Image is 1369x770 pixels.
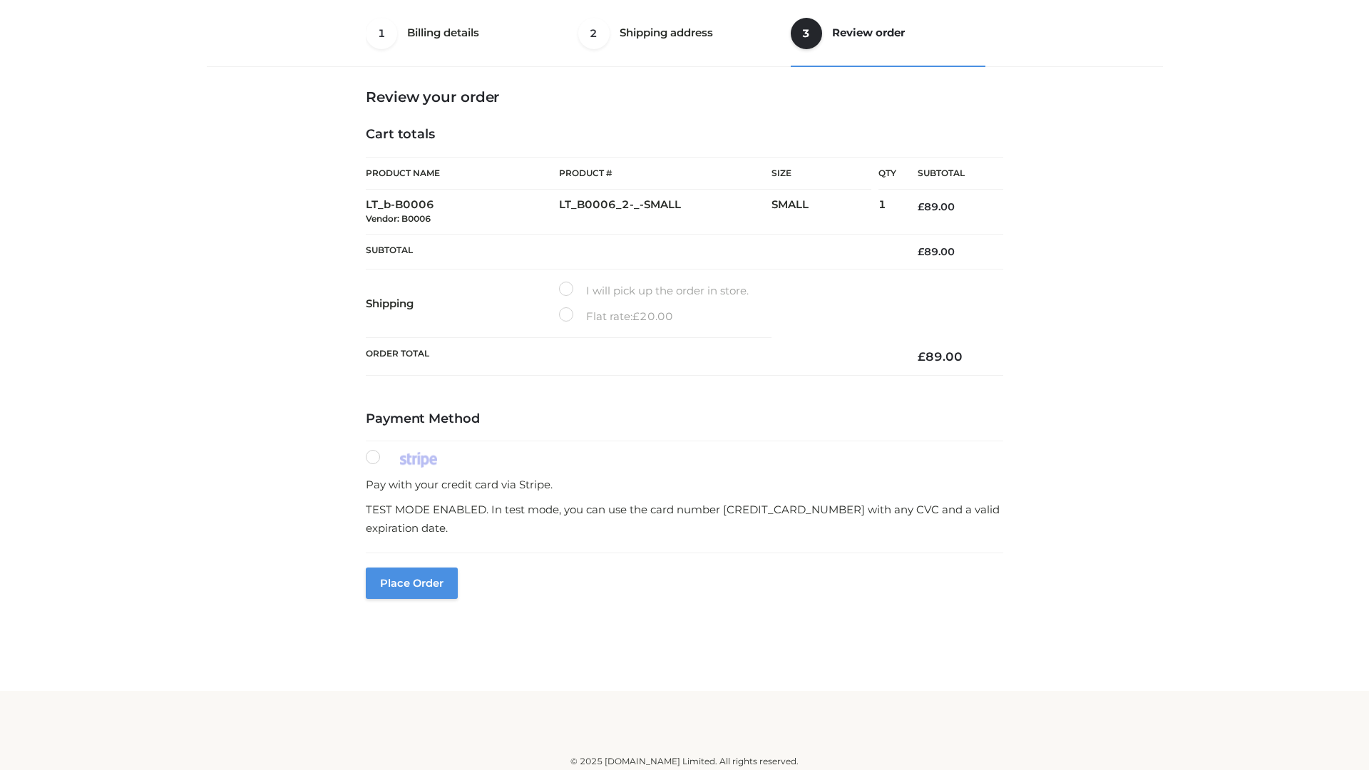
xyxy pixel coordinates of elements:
bdi: 89.00 [918,245,955,258]
th: Shipping [366,269,559,338]
label: I will pick up the order in store. [559,282,749,300]
p: TEST MODE ENABLED. In test mode, you can use the card number [CREDIT_CARD_NUMBER] with any CVC an... [366,500,1003,537]
bdi: 89.00 [918,200,955,213]
div: © 2025 [DOMAIN_NAME] Limited. All rights reserved. [212,754,1157,769]
td: SMALL [771,190,878,235]
h4: Payment Method [366,411,1003,427]
bdi: 89.00 [918,349,963,364]
th: Product Name [366,157,559,190]
span: £ [918,245,924,258]
th: Subtotal [366,234,896,269]
small: Vendor: B0006 [366,213,431,224]
h4: Cart totals [366,127,1003,143]
span: £ [918,349,926,364]
h3: Review your order [366,88,1003,106]
p: Pay with your credit card via Stripe. [366,476,1003,494]
td: LT_B0006_2-_-SMALL [559,190,771,235]
td: LT_b-B0006 [366,190,559,235]
td: 1 [878,190,896,235]
th: Subtotal [896,158,1003,190]
th: Size [771,158,871,190]
th: Product # [559,157,771,190]
bdi: 20.00 [632,309,673,323]
th: Qty [878,157,896,190]
span: £ [918,200,924,213]
button: Place order [366,568,458,599]
span: £ [632,309,640,323]
th: Order Total [366,338,896,376]
label: Flat rate: [559,307,673,326]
